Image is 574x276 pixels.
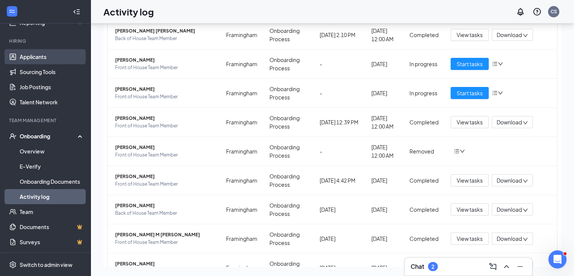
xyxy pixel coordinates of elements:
[451,233,489,245] button: View tasks
[9,132,17,140] svg: UserCheck
[451,116,489,128] button: View tasks
[129,215,142,227] button: Send a message…
[532,7,542,16] svg: QuestionInfo
[497,177,522,185] span: Download
[263,79,314,108] td: Onboarding Process
[320,264,360,272] div: [DATE]
[45,176,103,182] a: [URL][DOMAIN_NAME]
[115,144,214,151] span: [PERSON_NAME]
[263,108,314,137] td: Onboarding Process
[451,87,489,99] button: Start tasks
[115,93,214,101] span: Front of House Team Member
[454,148,460,154] span: bars
[320,234,360,243] div: [DATE]
[263,20,314,50] td: Onboarding Process
[115,115,214,122] span: [PERSON_NAME]
[220,79,263,108] td: Framingham
[20,144,84,159] a: Overview
[12,52,118,67] div: Great! You're very welcome. Anything else before closing the ticket?
[492,61,498,67] span: bars
[20,204,84,219] a: Team
[457,60,483,68] span: Start tasks
[36,218,42,224] button: Upload attachment
[498,90,503,96] span: down
[320,118,360,126] div: [DATE] 12:39 PM
[20,49,84,64] a: Applicants
[497,118,522,126] span: Download
[115,122,214,130] span: Front of House Team Member
[263,195,314,224] td: Onboarding Process
[5,3,19,17] button: go back
[371,205,397,214] div: [DATE]
[320,31,360,39] div: [DATE] 2:10 PM
[9,261,17,268] svg: Settings
[409,147,439,155] div: Removed
[37,9,94,17] p: The team can also help
[371,176,397,185] div: [DATE]
[497,31,522,39] span: Download
[20,95,84,110] a: Talent Network
[73,8,80,16] svg: Collapse
[115,239,214,246] span: Front of House Team Member
[431,264,434,270] div: 2
[409,31,439,39] div: Completed
[220,224,263,253] td: Framingham
[6,112,124,203] div: Great! You're very welcome. I will close this conversation now. If you require further assistance...
[497,235,522,243] span: Download
[371,234,397,243] div: [DATE]
[115,202,214,209] span: [PERSON_NAME]
[20,174,84,189] a: Onboarding Documents
[115,173,214,180] span: [PERSON_NAME]
[514,260,526,273] button: Minimize
[71,77,145,94] div: no, all good. thank you.
[263,166,314,195] td: Onboarding Process
[115,209,214,217] span: Back of House Team Member
[77,82,139,89] div: no, all good. thank you.
[22,4,34,16] img: Profile image for Fin
[457,176,483,185] span: View tasks
[24,218,30,224] button: Gif picker
[115,56,214,64] span: [PERSON_NAME]
[451,203,489,216] button: View tasks
[8,8,16,15] svg: WorkstreamLogo
[115,85,214,93] span: [PERSON_NAME]
[20,261,72,268] div: Switch to admin view
[115,35,214,42] span: Back of House Team Member
[14,26,137,42] a: [PERSON_NAME] - convert applicant
[6,202,145,215] textarea: Message…
[457,205,483,214] span: View tasks
[20,79,84,95] a: Job Postings
[31,31,130,37] span: [PERSON_NAME] - convert applicant
[548,250,566,268] iframe: Intercom live chat
[371,264,397,272] div: [DATE]
[220,20,263,50] td: Framingham
[37,4,46,9] h1: Fin
[20,189,84,204] a: Activity log
[457,118,483,126] span: View tasks
[263,224,314,253] td: Onboarding Process
[320,176,360,185] div: [DATE] 4:42 PM
[523,33,528,38] span: down
[492,90,498,96] span: bars
[9,117,83,124] div: Team Management
[12,218,18,224] button: Emoji picker
[12,116,118,198] div: Great! You're very welcome. I will close this conversation now. If you require further assistance...
[263,50,314,79] td: Onboarding Process
[6,47,145,77] div: Say says…
[6,25,145,47] div: Courtney says…
[460,149,465,154] span: down
[523,208,528,213] span: down
[320,147,360,155] div: -
[411,262,424,271] h3: Chat
[409,205,439,214] div: Completed
[451,174,489,186] button: View tasks
[115,64,214,71] span: Front of House Team Member
[9,38,83,44] div: Hiring
[6,112,145,209] div: Say says…
[371,143,397,160] div: [DATE] 12:00 AM
[132,3,146,17] div: Close
[451,58,489,70] button: Start tasks
[115,27,214,35] span: [PERSON_NAME] [PERSON_NAME]
[320,205,360,214] div: [DATE]
[451,29,489,41] button: View tasks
